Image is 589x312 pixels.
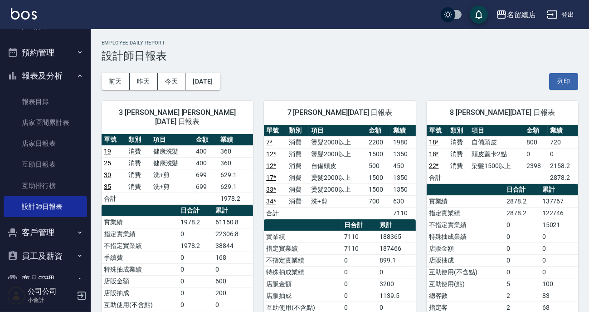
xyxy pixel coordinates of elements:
[102,287,178,299] td: 店販抽成
[104,183,111,190] a: 35
[264,243,342,254] td: 指定實業績
[264,266,342,278] td: 特殊抽成業績
[4,175,87,196] a: 互助排行榜
[264,207,286,219] td: 合計
[218,169,253,181] td: 629.1
[4,196,87,217] a: 設計師日報表
[178,228,213,240] td: 0
[218,145,253,157] td: 360
[4,41,87,64] button: 預約管理
[213,216,253,228] td: 61150.8
[287,195,309,207] td: 消費
[4,133,87,154] a: 店家日報表
[504,278,540,290] td: 5
[427,254,505,266] td: 店販抽成
[151,169,194,181] td: 洗+剪
[549,73,578,90] button: 列印
[102,134,253,205] table: a dense table
[366,136,391,148] td: 2200
[309,148,366,160] td: 燙髮2000以上
[185,73,220,90] button: [DATE]
[438,108,567,117] span: 8 [PERSON_NAME][DATE] 日報表
[213,205,253,217] th: 累計
[427,172,448,183] td: 合計
[504,290,540,302] td: 2
[213,299,253,311] td: 0
[213,240,253,252] td: 38844
[391,160,415,172] td: 450
[427,266,505,278] td: 互助使用(不含點)
[151,134,194,146] th: 項目
[218,134,253,146] th: 業績
[4,221,87,244] button: 客戶管理
[102,275,178,287] td: 店販金額
[427,219,505,231] td: 不指定實業績
[104,171,111,178] a: 30
[342,243,377,254] td: 7110
[4,244,87,268] button: 員工及薪資
[377,243,415,254] td: 187466
[342,278,377,290] td: 0
[548,136,578,148] td: 720
[309,183,366,195] td: 燙髮2000以上
[448,125,469,137] th: 類別
[391,195,415,207] td: 630
[178,216,213,228] td: 1978.2
[342,266,377,278] td: 0
[540,195,578,207] td: 137767
[504,207,540,219] td: 2878.2
[391,207,415,219] td: 7110
[377,266,415,278] td: 0
[366,172,391,183] td: 1500
[178,275,213,287] td: 0
[309,195,366,207] td: 洗+剪
[264,231,342,243] td: 實業績
[427,125,578,184] table: a dense table
[540,243,578,254] td: 0
[102,50,578,62] h3: 設計師日報表
[469,125,524,137] th: 項目
[524,125,548,137] th: 金額
[213,263,253,275] td: 0
[7,287,25,305] img: Person
[469,160,524,172] td: 染髮1500以上
[377,219,415,231] th: 累計
[287,148,309,160] td: 消費
[309,172,366,183] td: 燙髮2000以上
[540,290,578,302] td: 83
[218,181,253,193] td: 629.1
[366,160,391,172] td: 500
[504,195,540,207] td: 2878.2
[287,125,309,137] th: 類別
[427,207,505,219] td: 指定實業績
[427,290,505,302] td: 總客數
[102,263,178,275] td: 特殊抽成業績
[275,108,404,117] span: 7 [PERSON_NAME][DATE] 日報表
[548,148,578,160] td: 0
[4,112,87,133] a: 店家區間累計表
[377,254,415,266] td: 899.1
[427,278,505,290] td: 互助使用(點)
[213,252,253,263] td: 168
[524,148,548,160] td: 0
[102,134,126,146] th: 單號
[264,254,342,266] td: 不指定實業績
[540,231,578,243] td: 0
[309,136,366,148] td: 燙髮2000以上
[178,299,213,311] td: 0
[524,136,548,148] td: 800
[287,160,309,172] td: 消費
[391,183,415,195] td: 1350
[504,219,540,231] td: 0
[492,5,540,24] button: 名留總店
[178,252,213,263] td: 0
[264,278,342,290] td: 店販金額
[366,148,391,160] td: 1500
[126,181,151,193] td: 消費
[194,169,218,181] td: 699
[213,228,253,240] td: 22306.8
[102,73,130,90] button: 前天
[126,157,151,169] td: 消費
[264,125,286,137] th: 單號
[524,160,548,172] td: 2398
